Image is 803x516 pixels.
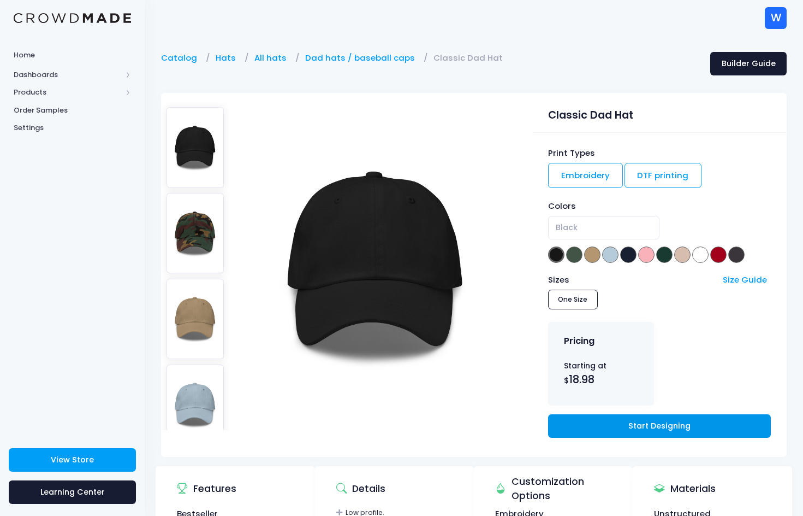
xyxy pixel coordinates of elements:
span: Products [14,87,122,98]
span: View Store [51,454,94,465]
div: W [765,7,787,29]
span: Learning Center [40,486,105,497]
span: Settings [14,122,131,133]
span: Home [14,50,131,61]
a: Learning Center [9,480,136,504]
span: Dashboards [14,69,122,80]
span: Order Samples [14,105,131,116]
a: View Store [9,448,136,472]
img: Logo [14,13,131,24]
